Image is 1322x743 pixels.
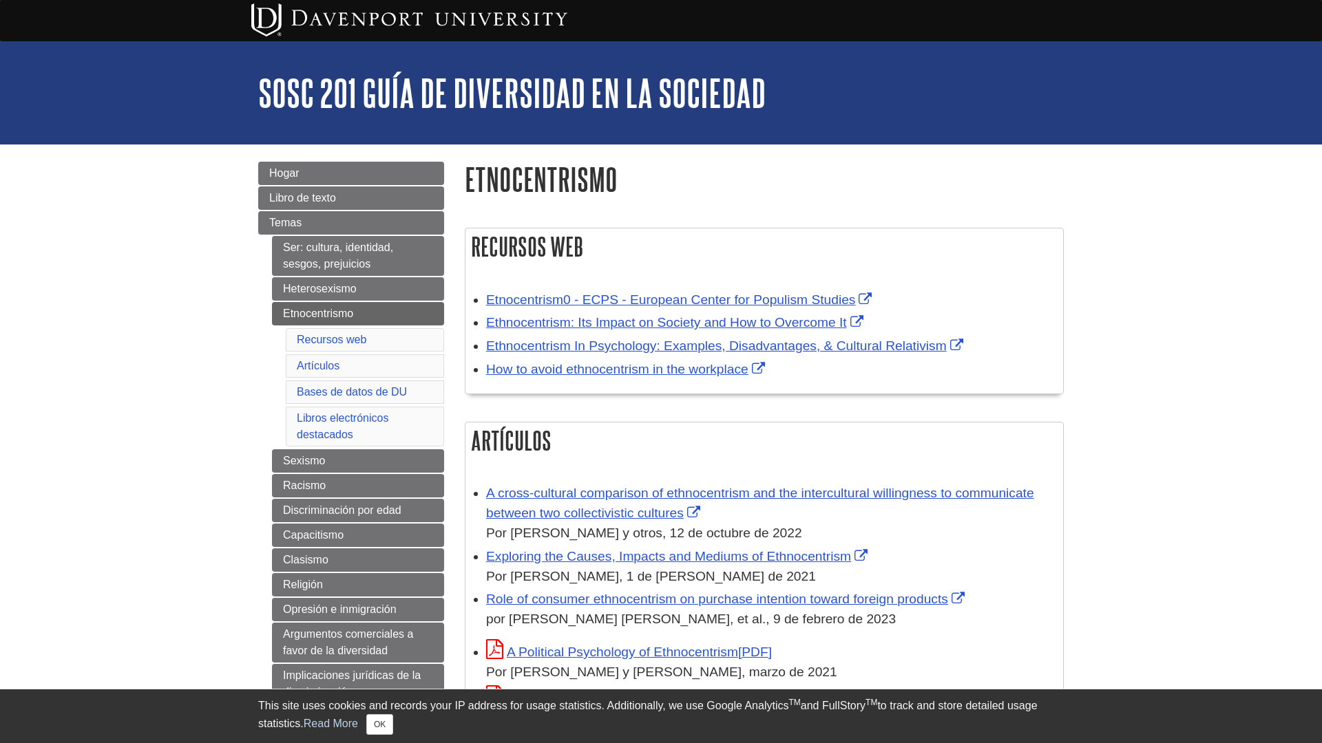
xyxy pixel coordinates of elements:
[272,548,444,572] a: Clasismo
[486,610,1056,629] div: por [PERSON_NAME] [PERSON_NAME], et al., 9 de febrero de 2023
[272,664,444,704] a: Implicaciones jurídicas de la discriminación
[297,360,339,371] a: Artículos
[272,474,444,497] a: Racismo
[272,302,444,325] a: Etnocentrismo
[486,338,967,353] a: Link opens in new window
[486,567,1056,587] div: Por [PERSON_NAME], 1 de [PERSON_NAME] de 2021
[297,334,366,345] a: Recursos web
[297,412,388,440] a: Libros electrónicos destacados
[272,524,444,547] a: Capacitismo
[366,714,393,735] button: Close
[297,386,407,398] a: Bases de datos de DU
[486,592,968,606] a: Link opens in new window
[258,186,444,210] a: Libro de texto
[465,228,1063,265] h2: Recursos web
[272,449,444,473] a: Sexismo
[486,486,1034,520] a: Link opens in new window
[486,524,1056,543] div: Por [PERSON_NAME] y otros, 12 de octubre de 2022
[258,72,766,114] a: SOSC 201 Guía de Diversidad en la Sociedad
[269,192,336,204] span: Libro de texto
[272,277,444,301] a: Heterosexismo
[465,162,1064,197] h1: Etnocentrismo
[258,211,444,235] a: Temas
[272,499,444,522] a: Discriminación por edad
[486,315,867,330] a: Link opens in new window
[269,167,300,179] span: Hogar
[251,3,567,36] img: Davenport University
[272,573,444,596] a: Religión
[272,236,444,276] a: Ser: cultura, identidad, sesgos, prejuicios
[272,598,444,621] a: Opresión e inmigración
[486,292,875,307] a: Link opens in new window
[486,549,871,563] a: Link opens in new window
[486,645,772,659] a: Link opens in new window
[258,698,1064,735] div: This site uses cookies and records your IP address for usage statistics. Additionally, we use Goo...
[788,698,800,707] sup: TM
[304,718,358,729] a: Read More
[465,422,1063,459] h2: Artículos
[269,217,302,228] span: Temas
[486,663,1056,682] div: Por [PERSON_NAME] y [PERSON_NAME], marzo de 2021
[486,362,768,376] a: Link opens in new window
[258,162,444,185] a: Hogar
[272,623,444,663] a: Argumentos comerciales a favor de la diversidad
[865,698,877,707] sup: TM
